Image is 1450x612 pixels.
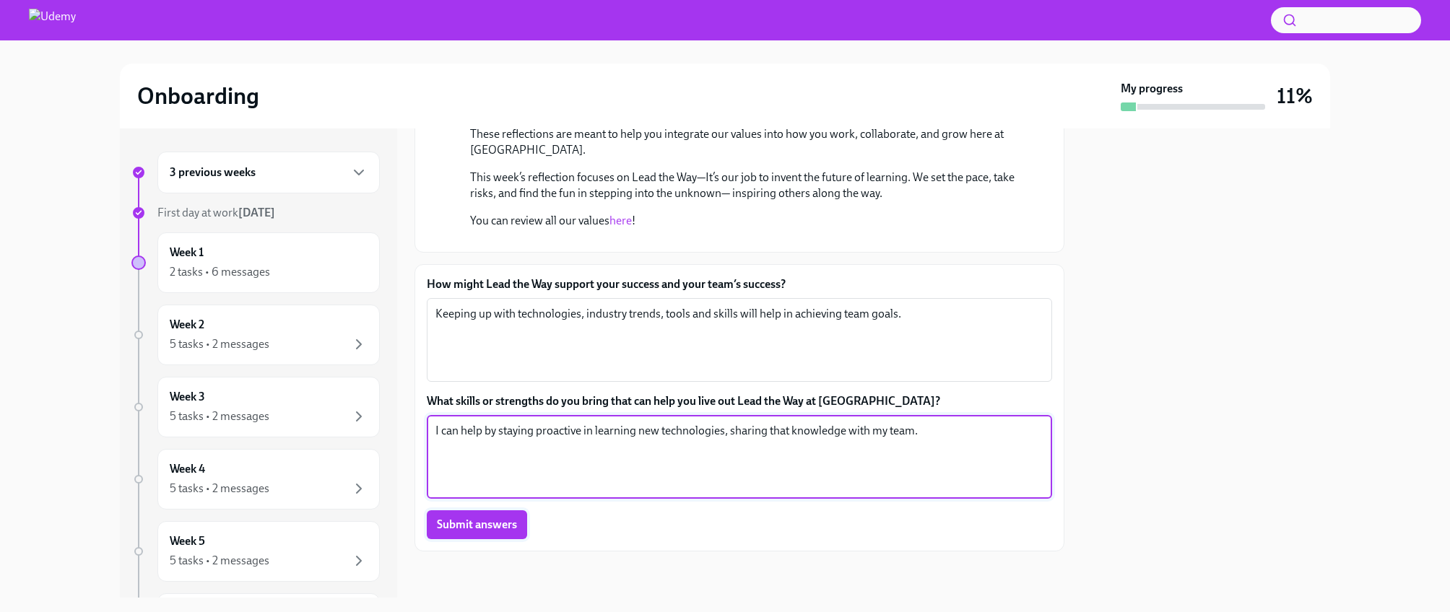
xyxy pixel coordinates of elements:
a: Week 35 tasks • 2 messages [131,377,380,437]
div: 5 tasks • 2 messages [170,336,269,352]
div: 5 tasks • 2 messages [170,481,269,497]
a: Week 12 tasks • 6 messages [131,232,380,293]
a: Week 55 tasks • 2 messages [131,521,380,582]
h3: 11% [1277,83,1313,109]
label: What skills or strengths do you bring that can help you live out Lead the Way at [GEOGRAPHIC_DATA]? [427,393,1052,409]
h6: Week 5 [170,533,205,549]
div: 3 previous weeks [157,152,380,193]
p: You can review all our values ! [470,213,1029,229]
span: First day at work [157,206,275,219]
span: Submit answers [437,517,517,532]
div: 5 tasks • 2 messages [170,553,269,569]
div: 5 tasks • 2 messages [170,408,269,424]
a: here [609,214,632,227]
div: 2 tasks • 6 messages [170,264,270,280]
img: Udemy [29,9,76,32]
a: Week 45 tasks • 2 messages [131,449,380,510]
textarea: I can help by staying proactive in learning new technologies, sharing that knowledge with my team. [435,422,1043,491]
h6: Week 3 [170,389,205,405]
p: Each week, you’ll and share your thoughts with your manager at the end of the . These reflections... [470,110,1029,158]
h6: Week 4 [170,461,205,477]
h2: Onboarding [137,82,259,110]
a: First day at work[DATE] [131,205,380,221]
strong: [DATE] [238,206,275,219]
h6: Week 2 [170,317,204,333]
a: Week 25 tasks • 2 messages [131,305,380,365]
textarea: Keeping up with technologies, industry trends, tools and skills will help in achieving team goals. [435,305,1043,375]
h6: 3 previous weeks [170,165,256,180]
strong: My progress [1121,81,1183,97]
button: Submit answers [427,510,527,539]
h6: Week 1 [170,245,204,261]
label: How might Lead the Way support your success and your team’s success? [427,276,1052,292]
p: This week’s reflection focuses on Lead the Way—It’s our job to invent the future of learning. We ... [470,170,1029,201]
